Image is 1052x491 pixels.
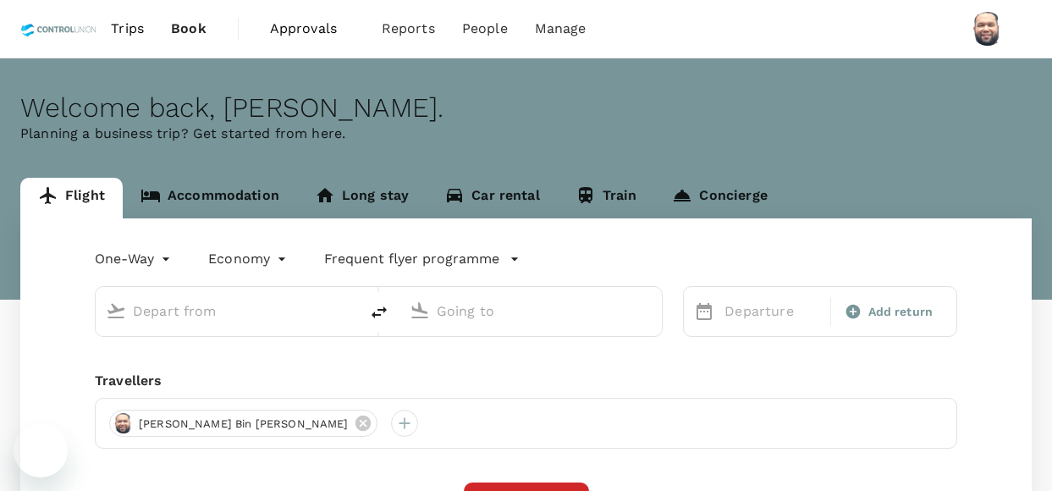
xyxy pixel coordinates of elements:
div: Travellers [95,371,957,391]
div: One-Way [95,245,174,273]
a: Flight [20,178,123,218]
a: Train [558,178,655,218]
span: Approvals [270,19,355,39]
iframe: Button to launch messaging window [14,423,68,477]
input: Depart from [133,298,323,324]
a: Car rental [427,178,558,218]
button: Open [347,309,350,312]
button: Frequent flyer programme [324,249,520,269]
a: Long stay [297,178,427,218]
span: Add return [868,303,934,321]
div: Economy [208,245,290,273]
div: [PERSON_NAME] Bin [PERSON_NAME] [109,410,377,437]
span: Trips [111,19,144,39]
img: Control Union Malaysia Sdn. Bhd. [20,10,97,47]
p: Frequent flyer programme [324,249,499,269]
img: Muhammad Hariz Bin Abdul Rahman [971,12,1005,46]
div: Welcome back , [PERSON_NAME] . [20,92,1032,124]
input: Going to [437,298,627,324]
img: avatar-67b4218f54620.jpeg [113,413,134,433]
span: Reports [382,19,435,39]
span: Book [171,19,207,39]
a: Accommodation [123,178,297,218]
span: Manage [535,19,587,39]
p: Planning a business trip? Get started from here. [20,124,1032,144]
span: People [462,19,508,39]
a: Concierge [654,178,785,218]
p: Departure [724,301,819,322]
button: Open [650,309,653,312]
span: [PERSON_NAME] Bin [PERSON_NAME] [129,416,359,433]
button: delete [359,292,399,333]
